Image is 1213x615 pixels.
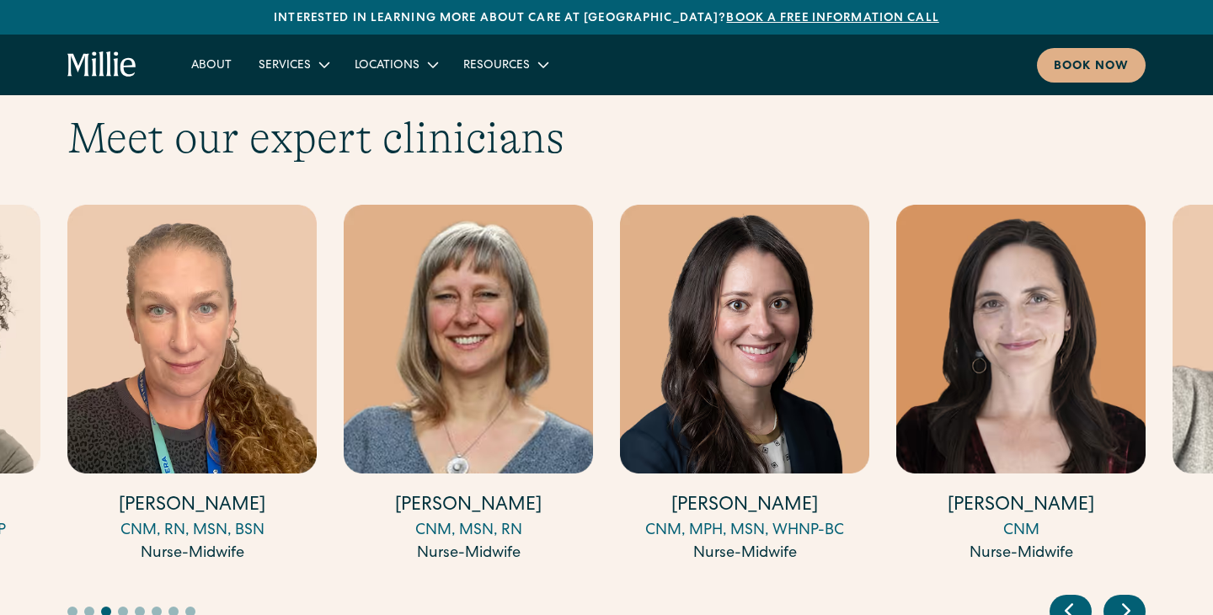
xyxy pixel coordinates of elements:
[726,13,938,24] a: Book a free information call
[1037,48,1146,83] a: Book now
[67,205,317,568] div: 5 / 17
[620,205,869,568] div: 7 / 17
[620,205,869,565] a: [PERSON_NAME]CNM, MPH, MSN, WHNP-BCNurse-Midwife
[344,543,593,565] div: Nurse-Midwife
[896,520,1146,543] div: CNM
[344,520,593,543] div: CNM, MSN, RN
[450,51,560,78] div: Resources
[896,205,1146,565] a: [PERSON_NAME]CNMNurse-Midwife
[1054,58,1129,76] div: Book now
[344,205,593,565] a: [PERSON_NAME]CNM, MSN, RNNurse-Midwife
[67,494,317,520] h4: [PERSON_NAME]
[259,57,311,75] div: Services
[896,494,1146,520] h4: [PERSON_NAME]
[896,205,1146,568] div: 8 / 17
[67,543,317,565] div: Nurse-Midwife
[245,51,341,78] div: Services
[355,57,419,75] div: Locations
[344,494,593,520] h4: [PERSON_NAME]
[896,543,1146,565] div: Nurse-Midwife
[178,51,245,78] a: About
[67,51,137,78] a: home
[67,205,317,565] a: [PERSON_NAME]CNM, RN, MSN, BSNNurse-Midwife
[344,205,593,568] div: 6 / 17
[620,494,869,520] h4: [PERSON_NAME]
[67,112,1146,164] h2: Meet our expert clinicians
[341,51,450,78] div: Locations
[67,520,317,543] div: CNM, RN, MSN, BSN
[620,543,869,565] div: Nurse-Midwife
[463,57,530,75] div: Resources
[620,520,869,543] div: CNM, MPH, MSN, WHNP-BC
